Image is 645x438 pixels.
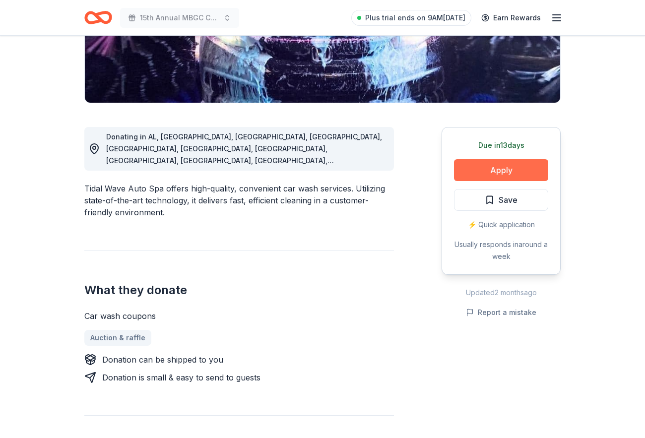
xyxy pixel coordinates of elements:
[499,193,517,206] span: Save
[454,239,548,262] div: Usually responds in around a week
[454,219,548,231] div: ⚡️ Quick application
[84,330,151,346] a: Auction & raffle
[84,282,394,298] h2: What they donate
[102,372,260,383] div: Donation is small & easy to send to guests
[120,8,239,28] button: 15th Annual MBGC Charity Golf Tournament
[102,354,223,366] div: Donation can be shipped to you
[466,307,536,318] button: Report a mistake
[140,12,219,24] span: 15th Annual MBGC Charity Golf Tournament
[84,6,112,29] a: Home
[106,132,382,224] span: Donating in AL, [GEOGRAPHIC_DATA], [GEOGRAPHIC_DATA], [GEOGRAPHIC_DATA], [GEOGRAPHIC_DATA], [GEOG...
[454,159,548,181] button: Apply
[442,287,561,299] div: Updated 2 months ago
[84,183,394,218] div: Tidal Wave Auto Spa offers high-quality, convenient car wash services. Utilizing state-of-the-art...
[454,189,548,211] button: Save
[475,9,547,27] a: Earn Rewards
[365,12,465,24] span: Plus trial ends on 9AM[DATE]
[351,10,471,26] a: Plus trial ends on 9AM[DATE]
[84,310,394,322] div: Car wash coupons
[454,139,548,151] div: Due in 13 days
